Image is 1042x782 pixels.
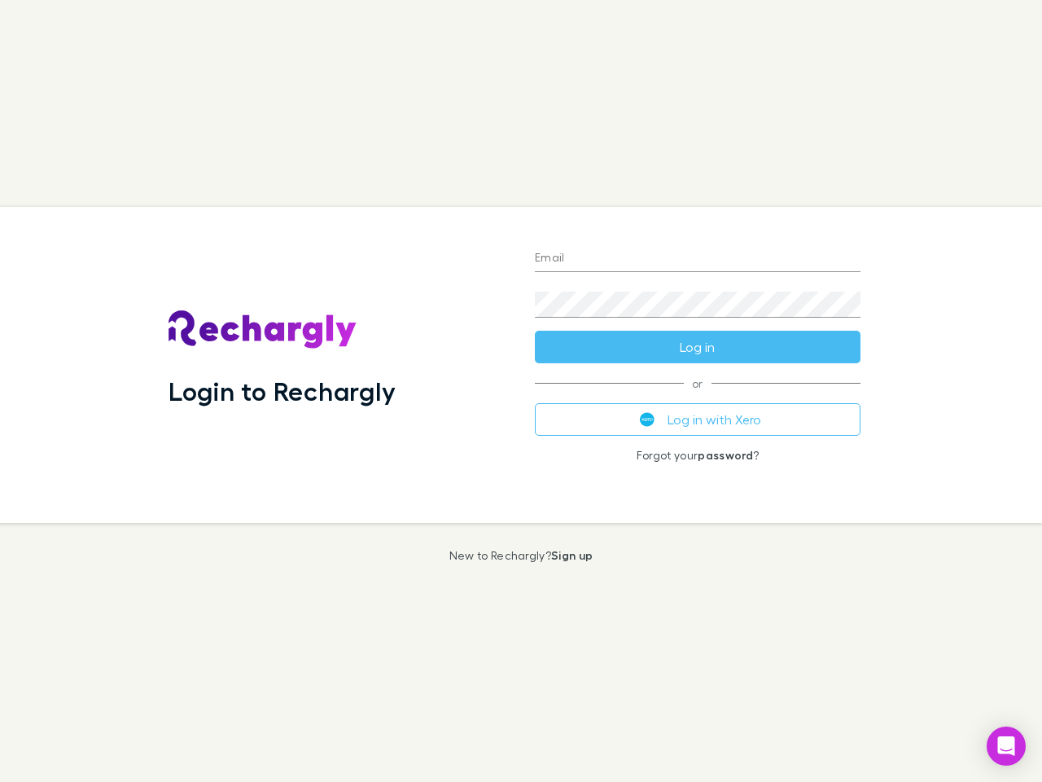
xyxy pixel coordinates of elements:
p: New to Rechargly? [449,549,593,562]
h1: Login to Rechargly [169,376,396,406]
a: password [698,448,753,462]
img: Xero's logo [640,412,655,427]
img: Rechargly's Logo [169,310,357,349]
a: Sign up [551,548,593,562]
button: Log in with Xero [535,403,860,436]
span: or [535,383,860,384]
button: Log in [535,331,860,363]
div: Open Intercom Messenger [987,727,1026,766]
p: Forgot your ? [535,449,860,462]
